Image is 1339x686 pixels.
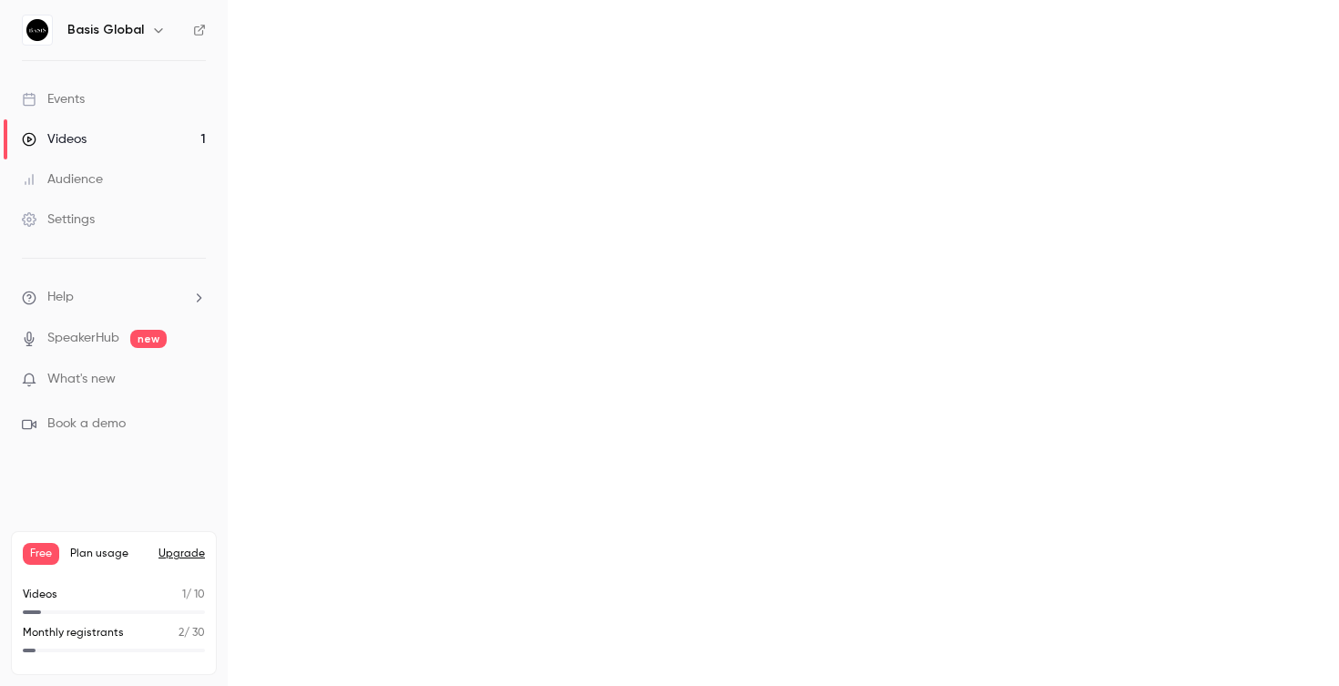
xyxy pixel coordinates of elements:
[47,370,116,389] span: What's new
[130,330,167,348] span: new
[67,21,144,39] h6: Basis Global
[23,587,57,603] p: Videos
[179,625,205,641] p: / 30
[184,372,206,388] iframe: Noticeable Trigger
[179,628,184,639] span: 2
[47,329,119,348] a: SpeakerHub
[23,543,59,565] span: Free
[47,415,126,434] span: Book a demo
[23,625,124,641] p: Monthly registrants
[22,130,87,148] div: Videos
[22,210,95,229] div: Settings
[22,90,85,108] div: Events
[22,170,103,189] div: Audience
[158,547,205,561] button: Upgrade
[22,288,206,307] li: help-dropdown-opener
[70,547,148,561] span: Plan usage
[182,589,186,600] span: 1
[47,288,74,307] span: Help
[182,587,205,603] p: / 10
[23,15,52,45] img: Basis Global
